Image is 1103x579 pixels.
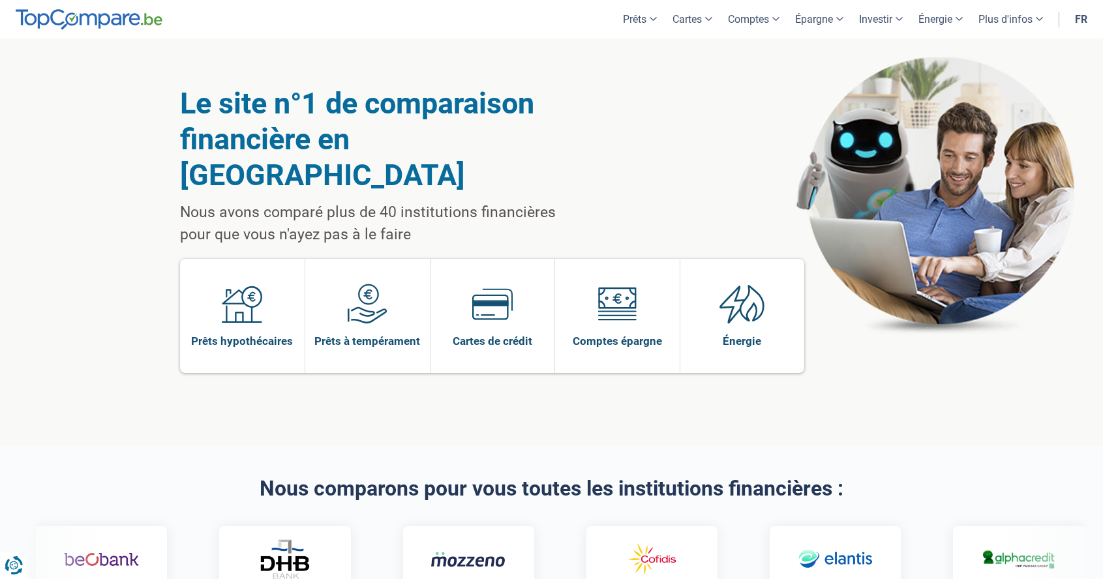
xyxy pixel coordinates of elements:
[573,334,662,348] span: Comptes épargne
[16,9,162,30] img: TopCompare
[180,477,924,500] h2: Nous comparons pour vous toutes les institutions financières :
[258,539,310,579] img: DHB Bank
[180,259,305,373] a: Prêts hypothécaires Prêts hypothécaires
[314,334,420,348] span: Prêts à tempérament
[180,201,589,246] p: Nous avons comparé plus de 40 institutions financières pour que vous n'ayez pas à le faire
[431,259,555,373] a: Cartes de crédit Cartes de crédit
[347,284,387,324] img: Prêts à tempérament
[723,334,761,348] span: Énergie
[453,334,532,348] span: Cartes de crédit
[222,284,262,324] img: Prêts hypothécaires
[980,548,1055,571] img: Alphacredit
[305,259,430,373] a: Prêts à tempérament Prêts à tempérament
[63,541,138,578] img: Beobank
[191,334,293,348] span: Prêts hypothécaires
[797,541,872,578] img: Elantis
[719,284,765,324] img: Énergie
[680,259,805,373] a: Énergie Énergie
[613,541,688,578] img: Cofidis
[180,85,589,193] h1: Le site n°1 de comparaison financière en [GEOGRAPHIC_DATA]
[597,284,637,324] img: Comptes épargne
[430,551,505,567] img: Mozzeno
[555,259,680,373] a: Comptes épargne Comptes épargne
[472,284,513,324] img: Cartes de crédit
